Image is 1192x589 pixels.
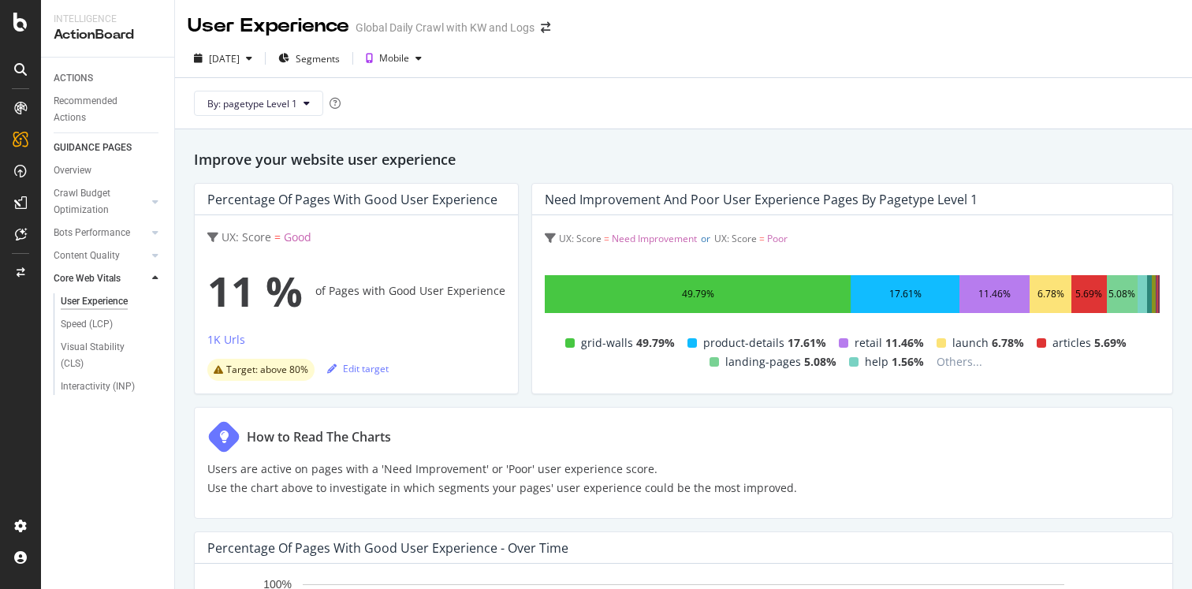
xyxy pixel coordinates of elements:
div: 5.69% [1075,285,1102,304]
a: Core Web Vitals [54,270,147,287]
span: By: pagetype Level 1 [207,97,297,110]
div: arrow-right-arrow-left [541,22,550,33]
span: or [701,232,710,245]
div: ACTIONS [54,70,93,87]
span: launch [952,334,989,352]
a: Content Quality [54,248,147,264]
span: Good [284,229,311,244]
span: UX: Score [559,232,602,245]
span: = [274,229,281,244]
div: Global Daily Crawl with KW and Logs [356,20,535,35]
div: Visual Stability (CLS) [61,339,147,372]
button: By: pagetype Level 1 [194,91,323,116]
div: ActionBoard [54,26,162,44]
span: = [759,232,765,245]
p: Users are active on pages with a 'Need Improvement' or 'Poor' user experience score. Use the char... [207,460,797,498]
div: 11.46% [978,285,1011,304]
a: ACTIONS [54,70,163,87]
button: Edit target [327,356,389,381]
div: Mobile [379,54,409,63]
div: How to Read The Charts [247,427,391,446]
h2: Improve your website user experience [194,148,1173,170]
span: 17.61% [788,334,826,352]
a: Visual Stability (CLS) [61,339,163,372]
span: landing-pages [725,352,801,371]
span: UX: Score [222,229,271,244]
a: Bots Performance [54,225,147,241]
span: help [865,352,888,371]
a: Recommended Actions [54,93,163,126]
span: Need Improvement [612,232,697,245]
button: [DATE] [188,46,259,71]
div: Edit target [327,362,389,375]
a: Overview [54,162,163,179]
div: Bots Performance [54,225,130,241]
div: of Pages with Good User Experience [207,259,505,322]
a: User Experience [61,293,163,310]
div: Percentage of Pages with Good User Experience - Over Time [207,540,568,556]
span: = [604,232,609,245]
span: Target: above 80% [226,365,308,375]
div: 1K Urls [207,332,245,348]
button: 1K Urls [207,330,245,356]
div: Intelligence [54,13,162,26]
div: Overview [54,162,91,179]
div: Percentage of Pages with Good User Experience [207,192,497,207]
span: 11 % [207,259,303,322]
div: [DATE] [209,52,240,65]
span: Others... [930,352,989,371]
a: Speed (LCP) [61,316,163,333]
div: 17.61% [889,285,922,304]
span: retail [855,334,882,352]
div: Content Quality [54,248,120,264]
button: Segments [272,46,346,71]
span: 6.78% [992,334,1024,352]
div: 5.08% [1108,285,1135,304]
span: 1.56% [892,352,924,371]
span: product-details [703,334,784,352]
span: UX: Score [714,232,757,245]
div: Recommended Actions [54,93,148,126]
div: User Experience [61,293,128,310]
div: GUIDANCE PAGES [54,140,132,156]
div: Crawl Budget Optimization [54,185,136,218]
div: User Experience [188,13,349,39]
a: Interactivity (INP) [61,378,163,395]
div: 6.78% [1037,285,1064,304]
a: Crawl Budget Optimization [54,185,147,218]
span: 5.08% [804,352,836,371]
span: 49.79% [636,334,675,352]
div: 49.79% [682,285,714,304]
span: Segments [296,52,340,65]
div: Need Improvement and Poor User Experience Pages by pagetype Level 1 [545,192,978,207]
a: GUIDANCE PAGES [54,140,163,156]
span: 11.46% [885,334,924,352]
div: Speed (LCP) [61,316,113,333]
div: Core Web Vitals [54,270,121,287]
span: grid-walls [581,334,633,352]
span: articles [1052,334,1091,352]
span: Poor [767,232,788,245]
iframe: Intercom live chat [1138,535,1176,573]
div: warning label [207,359,315,381]
span: 5.69% [1094,334,1127,352]
div: Interactivity (INP) [61,378,135,395]
button: Mobile [359,46,428,71]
